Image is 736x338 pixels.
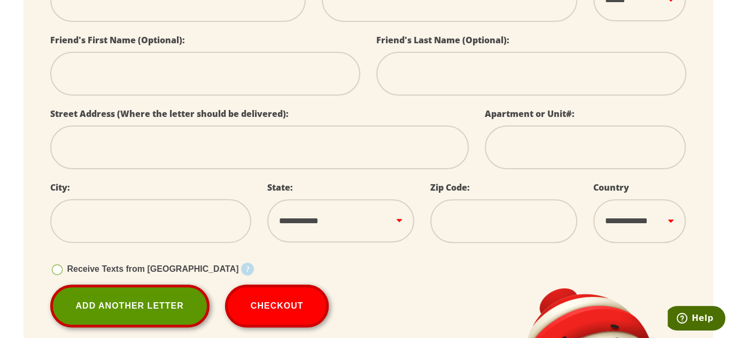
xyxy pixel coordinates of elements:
a: Add Another Letter [50,285,210,327]
iframe: Opens a widget where you can find more information [668,306,725,333]
label: Apartment or Unit#: [485,108,575,120]
button: Checkout [225,285,329,327]
label: Zip Code: [430,182,470,193]
label: Country [593,182,629,193]
label: City: [50,182,70,193]
label: State: [267,182,293,193]
label: Friend's First Name (Optional): [50,34,185,46]
span: Receive Texts from [GEOGRAPHIC_DATA] [67,264,239,273]
label: Friend's Last Name (Optional): [376,34,509,46]
label: Street Address (Where the letter should be delivered): [50,108,289,120]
